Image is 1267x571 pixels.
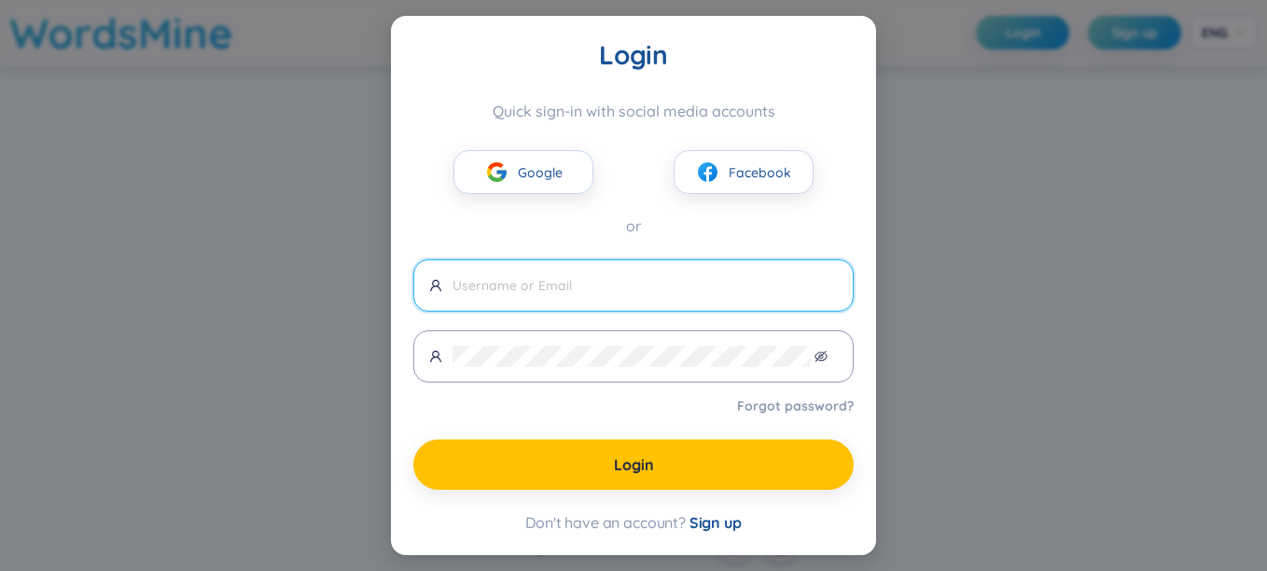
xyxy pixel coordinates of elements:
[696,160,719,184] img: facebook
[614,454,654,475] span: Login
[429,350,442,363] span: user
[729,162,791,183] span: Facebook
[689,513,742,532] span: Sign up
[674,150,814,194] button: facebookFacebook
[413,512,854,533] div: Don't have an account?
[814,350,828,363] span: eye-invisible
[453,150,593,194] button: googleGoogle
[413,102,854,120] div: Quick sign-in with social media accounts
[485,160,508,184] img: google
[452,275,838,296] input: Username or Email
[413,439,854,490] button: Login
[413,38,854,72] div: Login
[413,215,854,238] div: or
[429,279,442,292] span: user
[737,397,854,415] a: Forgot password?
[518,162,563,183] span: Google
